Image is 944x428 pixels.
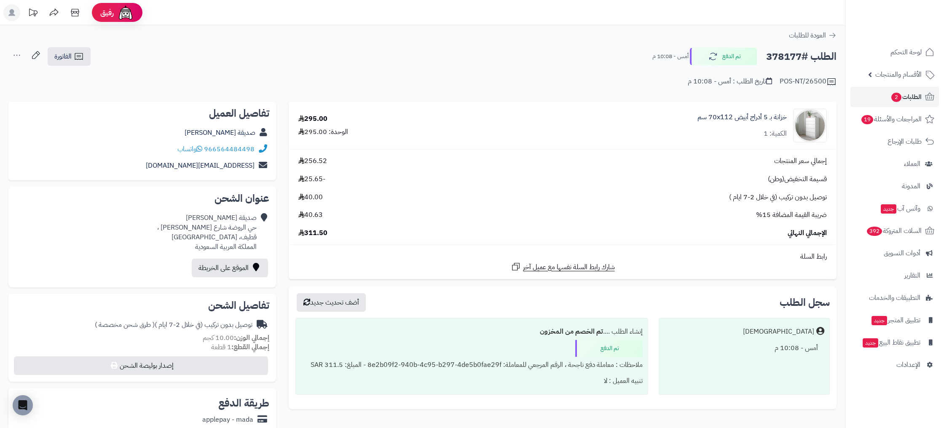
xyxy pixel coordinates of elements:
[904,158,920,170] span: العملاء
[218,398,269,408] h2: طريقة الدفع
[887,6,936,24] img: logo-2.png
[850,131,939,152] a: طلبات الإرجاع
[774,156,827,166] span: إجمالي سعر المنتجات
[850,332,939,353] a: تطبيق نقاط البيعجديد
[862,337,920,348] span: تطبيق نقاط البيع
[850,154,939,174] a: العملاء
[298,174,325,184] span: -25.65
[729,193,827,202] span: توصيل بدون تركيب (في خلال 2-7 ايام )
[22,4,43,23] a: تحديثات المنصة
[298,228,327,238] span: 311.50
[157,213,257,251] div: صديقة [PERSON_NAME] حي الروضة شارع [PERSON_NAME] ، قطيف، [GEOGRAPHIC_DATA] المملكة العربية السعودية
[866,226,882,236] span: 392
[850,87,939,107] a: الطلبات2
[177,144,202,154] a: واتساب
[203,333,269,343] small: 10.00 كجم
[788,228,827,238] span: الإجمالي النهائي
[850,198,939,219] a: وآتس آبجديد
[904,270,920,281] span: التقارير
[185,128,255,138] a: صديقة [PERSON_NAME]
[794,109,826,142] img: 1747726680-1724661648237-1702540482953-8486464545656-90x90.jpg
[231,342,269,352] strong: إجمالي القطع:
[869,292,920,304] span: التطبيقات والخدمات
[743,327,814,337] div: [DEMOGRAPHIC_DATA]
[690,48,757,65] button: تم الدفع
[756,210,827,220] span: ضريبة القيمة المضافة 15%
[850,243,939,263] a: أدوات التسويق
[95,320,252,330] div: توصيل بدون تركيب (في خلال 2-7 ايام )
[301,324,643,340] div: إنشاء الطلب ....
[891,92,901,102] span: 2
[863,338,878,348] span: جديد
[780,77,837,87] div: POS-NT/26500
[866,225,922,237] span: السلات المتروكة
[766,48,837,65] h2: الطلب #378177
[204,144,255,154] a: 966564484498
[192,259,268,277] a: الموقع على الخريطة
[298,114,327,124] div: 295.00
[298,210,323,220] span: 40.63
[875,69,922,80] span: الأقسام والمنتجات
[872,316,887,325] span: جديد
[789,30,837,40] a: العودة للطلبات
[789,30,826,40] span: العودة للطلبات
[850,221,939,241] a: السلات المتروكة392
[523,262,615,272] span: شارك رابط السلة نفسها مع عميل آخر
[850,265,939,286] a: التقارير
[211,342,269,352] small: 1 قطعة
[301,357,643,373] div: ملاحظات : معاملة دفع ناجحة ، الرقم المرجعي للمعاملة: 8e2b09f2-940b-4c95-b297-4de5b0fae29f - المبل...
[664,340,824,356] div: أمس - 10:08 م
[48,47,91,66] a: الفاتورة
[850,176,939,196] a: المدونة
[768,174,827,184] span: قسيمة التخفيض(وطن)
[902,180,920,192] span: المدونة
[234,333,269,343] strong: إجمالي الوزن:
[100,8,114,18] span: رفيق
[117,4,134,21] img: ai-face.png
[298,156,327,166] span: 256.52
[652,52,689,61] small: أمس - 10:08 م
[13,395,33,415] div: Open Intercom Messenger
[15,108,269,118] h2: تفاصيل العميل
[14,356,268,375] button: إصدار بوليصة الشحن
[861,113,922,125] span: المراجعات والأسئلة
[15,193,269,203] h2: عنوان الشحن
[890,46,922,58] span: لوحة التحكم
[292,252,833,262] div: رابط السلة
[301,373,643,389] div: تنبيه العميل : لا
[298,127,348,137] div: الوحدة: 295.00
[850,310,939,330] a: تطبيق المتجرجديد
[871,314,920,326] span: تطبيق المتجر
[511,262,615,272] a: شارك رابط السلة نفسها مع عميل آخر
[850,355,939,375] a: الإعدادات
[540,326,603,337] b: تم الخصم من المخزون
[146,160,255,171] a: [EMAIL_ADDRESS][DOMAIN_NAME]
[850,42,939,62] a: لوحة التحكم
[850,288,939,308] a: التطبيقات والخدمات
[297,293,366,312] button: أضف تحديث جديد
[890,91,922,103] span: الطلبات
[298,193,323,202] span: 40.00
[884,247,920,259] span: أدوات التسويق
[850,109,939,129] a: المراجعات والأسئلة19
[896,359,920,371] span: الإعدادات
[95,320,155,330] span: ( طرق شحن مخصصة )
[202,415,253,425] div: applepay - mada
[697,112,787,122] a: خزانة بـ 5 أدراج أبيض ‎70x112 سم‏
[15,300,269,310] h2: تفاصيل الشحن
[54,51,72,62] span: الفاتورة
[780,297,830,308] h3: سجل الطلب
[880,203,920,214] span: وآتس آب
[888,136,922,147] span: طلبات الإرجاع
[764,129,787,139] div: الكمية: 1
[575,340,643,357] div: تم الدفع
[861,115,874,124] span: 19
[881,204,896,214] span: جديد
[688,77,772,86] div: تاريخ الطلب : أمس - 10:08 م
